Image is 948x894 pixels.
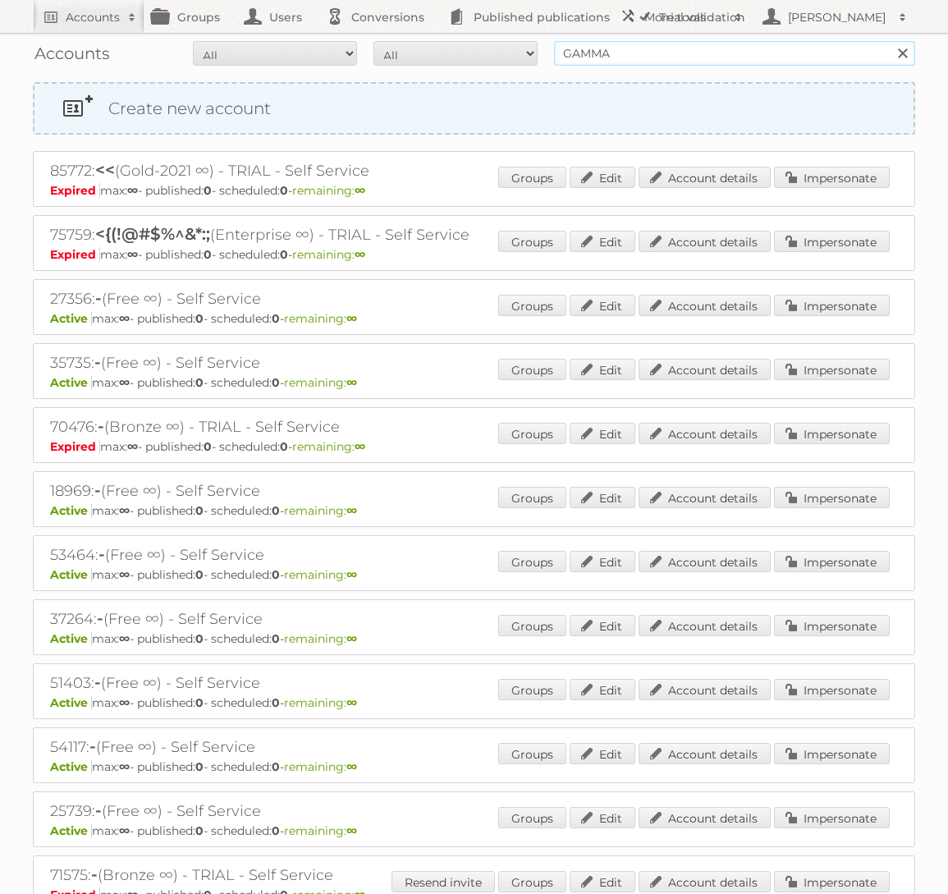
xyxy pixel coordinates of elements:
[284,503,357,518] span: remaining:
[355,247,365,262] strong: ∞
[498,679,566,700] a: Groups
[50,567,92,582] span: Active
[50,503,898,518] p: max: - published: - scheduled: -
[639,615,771,636] a: Account details
[292,439,365,454] span: remaining:
[119,503,130,518] strong: ∞
[774,487,890,508] a: Impersonate
[95,800,102,820] span: -
[774,231,890,252] a: Impersonate
[774,743,890,764] a: Impersonate
[284,567,357,582] span: remaining:
[284,695,357,710] span: remaining:
[50,695,898,710] p: max: - published: - scheduled: -
[346,311,357,326] strong: ∞
[97,608,103,628] span: -
[195,311,204,326] strong: 0
[639,871,771,892] a: Account details
[127,439,138,454] strong: ∞
[50,439,898,454] p: max: - published: - scheduled: -
[94,672,101,692] span: -
[498,551,566,572] a: Groups
[95,160,115,180] span: <<
[50,695,92,710] span: Active
[570,167,635,188] a: Edit
[204,247,212,262] strong: 0
[570,231,635,252] a: Edit
[774,423,890,444] a: Impersonate
[346,503,357,518] strong: ∞
[346,375,357,390] strong: ∞
[498,167,566,188] a: Groups
[98,544,105,564] span: -
[392,871,495,892] a: Resend invite
[204,439,212,454] strong: 0
[272,823,280,838] strong: 0
[774,167,890,188] a: Impersonate
[119,311,130,326] strong: ∞
[355,183,365,198] strong: ∞
[272,631,280,646] strong: 0
[50,480,625,502] h2: 18969: (Free ∞) - Self Service
[570,615,635,636] a: Edit
[91,864,98,884] span: -
[644,9,726,25] h2: More tools
[639,487,771,508] a: Account details
[127,183,138,198] strong: ∞
[498,231,566,252] a: Groups
[639,359,771,380] a: Account details
[50,631,898,646] p: max: - published: - scheduled: -
[50,311,898,326] p: max: - published: - scheduled: -
[346,695,357,710] strong: ∞
[89,736,96,756] span: -
[50,247,100,262] span: Expired
[774,295,890,316] a: Impersonate
[50,672,625,694] h2: 51403: (Free ∞) - Self Service
[34,84,914,133] a: Create new account
[284,311,357,326] span: remaining:
[498,871,566,892] a: Groups
[639,423,771,444] a: Account details
[50,759,898,774] p: max: - published: - scheduled: -
[50,608,625,630] h2: 37264: (Free ∞) - Self Service
[774,679,890,700] a: Impersonate
[280,183,288,198] strong: 0
[272,567,280,582] strong: 0
[570,423,635,444] a: Edit
[50,224,625,245] h2: 75759: (Enterprise ∞) - TRIAL - Self Service
[570,295,635,316] a: Edit
[50,375,92,390] span: Active
[50,864,625,886] h2: 71575: (Bronze ∞) - TRIAL - Self Service
[284,631,357,646] span: remaining:
[50,567,898,582] p: max: - published: - scheduled: -
[774,551,890,572] a: Impersonate
[498,743,566,764] a: Groups
[119,567,130,582] strong: ∞
[639,743,771,764] a: Account details
[284,375,357,390] span: remaining:
[272,503,280,518] strong: 0
[50,288,625,309] h2: 27356: (Free ∞) - Self Service
[195,823,204,838] strong: 0
[50,416,625,438] h2: 70476: (Bronze ∞) - TRIAL - Self Service
[50,183,100,198] span: Expired
[639,295,771,316] a: Account details
[284,823,357,838] span: remaining:
[280,439,288,454] strong: 0
[639,679,771,700] a: Account details
[280,247,288,262] strong: 0
[50,823,92,838] span: Active
[570,487,635,508] a: Edit
[774,807,890,828] a: Impersonate
[570,679,635,700] a: Edit
[50,183,898,198] p: max: - published: - scheduled: -
[119,631,130,646] strong: ∞
[50,544,625,566] h2: 53464: (Free ∞) - Self Service
[346,823,357,838] strong: ∞
[355,439,365,454] strong: ∞
[50,503,92,518] span: Active
[195,567,204,582] strong: 0
[195,503,204,518] strong: 0
[498,295,566,316] a: Groups
[195,695,204,710] strong: 0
